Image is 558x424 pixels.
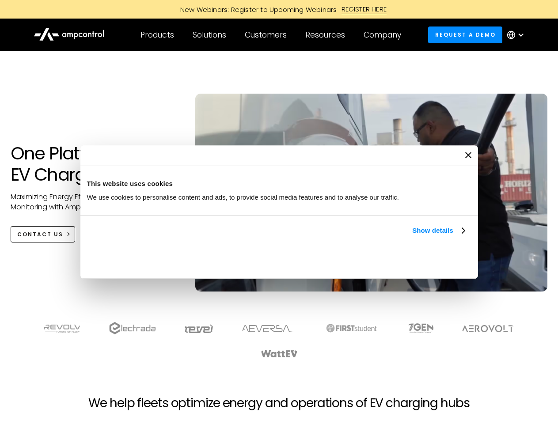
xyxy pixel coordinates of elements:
h2: We help fleets optimize energy and operations of EV charging hubs [88,396,469,411]
span: We use cookies to personalise content and ads, to provide social media features and to analyse ou... [87,193,399,201]
img: Aerovolt Logo [462,325,514,332]
a: CONTACT US [11,226,76,242]
img: electrada logo [109,322,156,334]
div: REGISTER HERE [342,4,387,14]
a: Show details [412,225,464,236]
div: Products [140,30,174,40]
div: Customers [245,30,287,40]
button: Okay [341,246,468,272]
img: WattEV logo [261,350,298,357]
p: Maximizing Energy Efficiency, Uptime, and 24/7 Monitoring with Ampcontrol Solutions [11,192,178,212]
div: Company [364,30,401,40]
div: Solutions [193,30,226,40]
a: Request a demo [428,26,502,43]
a: New Webinars: Register to Upcoming WebinarsREGISTER HERE [80,4,478,14]
h1: One Platform for EV Charging Hubs [11,143,178,185]
div: CONTACT US [17,231,63,238]
div: Resources [305,30,345,40]
div: New Webinars: Register to Upcoming Webinars [171,5,342,14]
div: This website uses cookies [87,178,471,189]
button: Close banner [465,152,471,158]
